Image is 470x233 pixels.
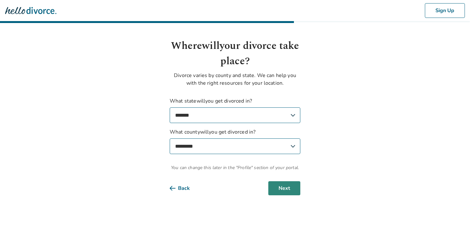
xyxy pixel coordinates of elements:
span: You can change this later in the "Profile" section of your portal. [170,164,300,171]
button: Sign Up [425,3,465,18]
select: What countywillyou get divorced in? [170,138,300,154]
button: Back [170,181,200,195]
h1: Where will your divorce take place? [170,38,300,69]
button: Next [268,181,300,195]
label: What county will you get divorced in? [170,128,300,154]
p: Divorce varies by county and state. We can help you with the right resources for your location. [170,72,300,87]
img: Hello Divorce Logo [5,4,56,17]
select: What statewillyou get divorced in? [170,107,300,123]
iframe: Chat Widget [438,202,470,233]
label: What state will you get divorced in? [170,97,300,123]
